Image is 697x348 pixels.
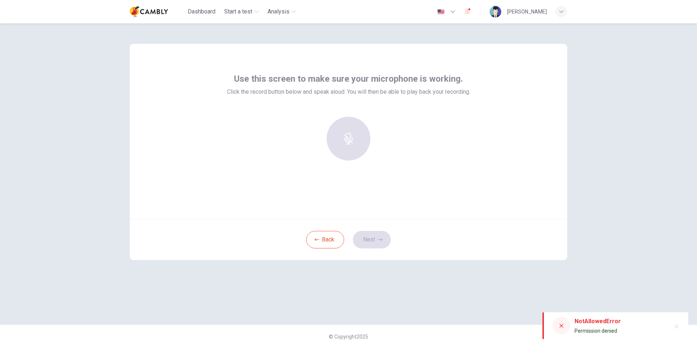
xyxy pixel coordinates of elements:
[185,5,218,18] button: Dashboard
[575,328,617,334] span: Permission denied
[130,4,168,19] img: Cambly logo
[507,7,547,16] div: [PERSON_NAME]
[436,9,445,15] img: en
[234,73,463,85] span: Use this screen to make sure your microphone is working.
[188,7,215,16] span: Dashboard
[575,317,621,326] div: NotAllowedError
[221,5,262,18] button: Start a test
[329,334,368,340] span: © Copyright 2025
[265,5,299,18] button: Analysis
[130,4,185,19] a: Cambly logo
[227,88,470,96] span: Click the record button below and speak aloud. You will then be able to play back your recording.
[268,7,289,16] span: Analysis
[224,7,252,16] span: Start a test
[306,231,344,248] button: Back
[490,6,501,18] img: Profile picture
